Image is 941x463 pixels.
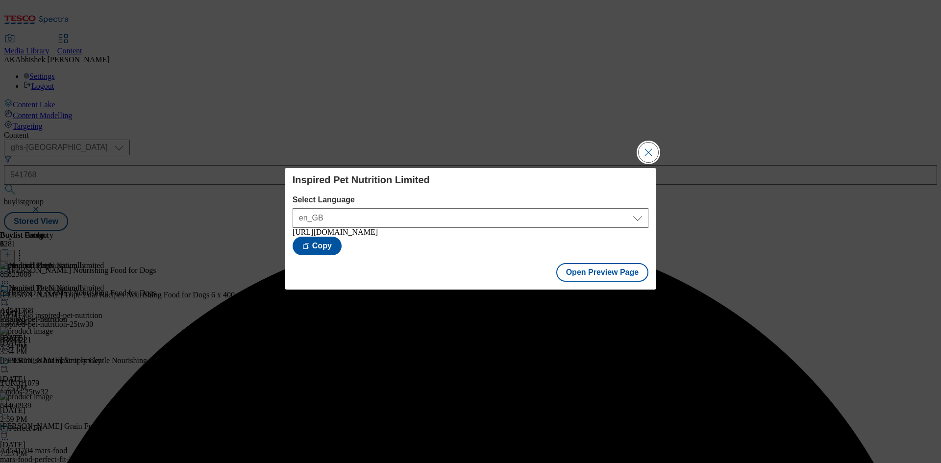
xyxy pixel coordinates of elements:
div: Modal [285,168,656,290]
label: Select Language [293,195,648,204]
h4: Inspired Pet Nutrition Limited [293,174,648,186]
div: [URL][DOMAIN_NAME] [293,228,648,237]
button: Open Preview Page [556,263,649,282]
button: Copy [293,237,342,255]
button: Close Modal [639,143,658,162]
